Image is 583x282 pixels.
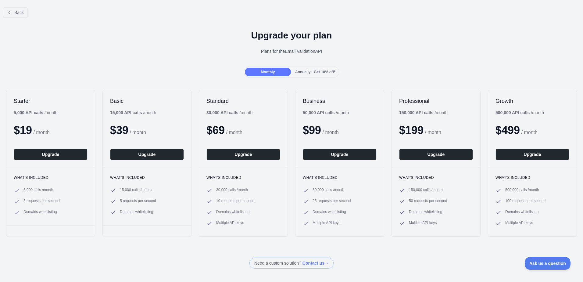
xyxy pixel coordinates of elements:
span: $ 99 [303,124,321,136]
h2: Standard [206,97,280,105]
div: / month [206,110,252,116]
h2: Professional [399,97,473,105]
b: 150,000 API calls [399,110,433,115]
b: 50,000 API calls [303,110,335,115]
div: / month [303,110,349,116]
div: / month [399,110,448,116]
iframe: Toggle Customer Support [525,257,571,270]
b: 30,000 API calls [206,110,238,115]
span: $ 199 [399,124,424,136]
h2: Business [303,97,377,105]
